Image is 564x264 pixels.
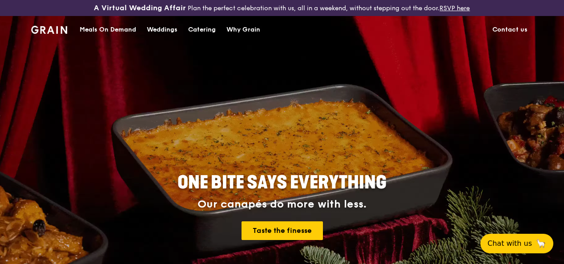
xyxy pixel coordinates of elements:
[31,16,67,42] a: GrainGrain
[536,238,546,249] span: 🦙
[141,16,183,43] a: Weddings
[31,26,67,34] img: Grain
[439,4,470,12] a: RSVP here
[177,172,387,193] span: ONE BITE SAYS EVERYTHING
[480,234,553,253] button: Chat with us🦙
[80,16,136,43] div: Meals On Demand
[94,4,470,12] div: Plan the perfect celebration with us, all in a weekend, without stepping out the door.
[183,16,221,43] a: Catering
[221,16,266,43] a: Why Grain
[188,16,216,43] div: Catering
[147,16,177,43] div: Weddings
[226,16,260,43] div: Why Grain
[487,16,533,43] a: Contact us
[487,238,532,249] span: Chat with us
[122,198,442,211] div: Our canapés do more with less.
[94,4,186,12] h3: A Virtual Wedding Affair
[242,221,323,240] a: Taste the finesse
